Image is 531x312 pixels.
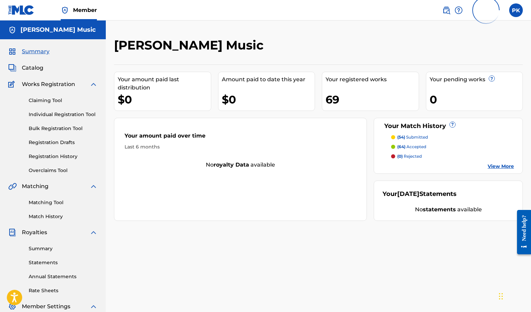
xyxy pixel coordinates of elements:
[442,3,450,17] a: Public Search
[430,92,523,107] div: 0
[391,153,514,159] a: (0) rejected
[61,6,69,14] img: Top Rightsholder
[22,228,47,237] span: Royalties
[214,161,249,168] strong: royalty data
[397,153,422,159] p: rejected
[22,47,49,56] span: Summary
[8,64,43,72] a: CatalogCatalog
[423,206,456,213] strong: statements
[509,3,523,17] div: User Menu
[397,134,405,140] span: (54)
[450,122,455,127] span: ?
[8,182,17,190] img: Matching
[20,26,96,34] h5: Paul Krysiak Music
[114,38,267,53] h2: [PERSON_NAME] Music
[22,302,70,311] span: Member Settings
[125,143,356,151] div: Last 6 months
[8,64,16,72] img: Catalog
[497,279,531,312] iframe: Chat Widget
[29,245,98,252] a: Summary
[29,259,98,266] a: Statements
[118,92,211,107] div: $0
[8,302,16,311] img: Member Settings
[391,134,514,140] a: (54) submitted
[8,80,17,88] img: Works Registration
[512,204,531,261] iframe: Resource Center
[397,190,419,198] span: [DATE]
[29,199,98,206] a: Matching Tool
[73,6,97,14] span: Member
[383,189,457,199] div: Your Statements
[8,228,16,237] img: Royalties
[326,75,419,84] div: Your registered works
[29,97,98,104] a: Claiming Tool
[455,6,463,14] img: help
[397,154,403,159] span: (0)
[29,153,98,160] a: Registration History
[29,273,98,280] a: Annual Statements
[488,163,514,170] a: View More
[89,80,98,88] img: expand
[89,228,98,237] img: expand
[397,144,405,149] span: (64)
[442,6,450,14] img: search
[499,286,503,307] div: Drag
[114,161,367,169] div: No available
[8,47,49,56] a: SummarySummary
[383,205,514,214] div: No available
[397,134,428,140] p: submitted
[22,182,48,190] span: Matching
[89,182,98,190] img: expand
[89,302,98,311] img: expand
[8,5,34,15] img: MLC Logo
[118,75,211,92] div: Your amount paid last distribution
[29,287,98,294] a: Rate Sheets
[383,122,514,131] div: Your Match History
[29,167,98,174] a: Overclaims Tool
[326,92,419,107] div: 69
[397,144,426,150] p: accepted
[455,3,463,17] div: Help
[8,47,16,56] img: Summary
[29,213,98,220] a: Match History
[22,80,75,88] span: Works Registration
[391,144,514,150] a: (64) accepted
[489,76,494,81] span: ?
[222,75,315,84] div: Amount paid to date this year
[22,64,43,72] span: Catalog
[430,75,523,84] div: Your pending works
[29,111,98,118] a: Individual Registration Tool
[29,139,98,146] a: Registration Drafts
[29,125,98,132] a: Bulk Registration Tool
[125,132,356,143] div: Your amount paid over time
[222,92,315,107] div: $0
[8,26,16,34] img: Accounts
